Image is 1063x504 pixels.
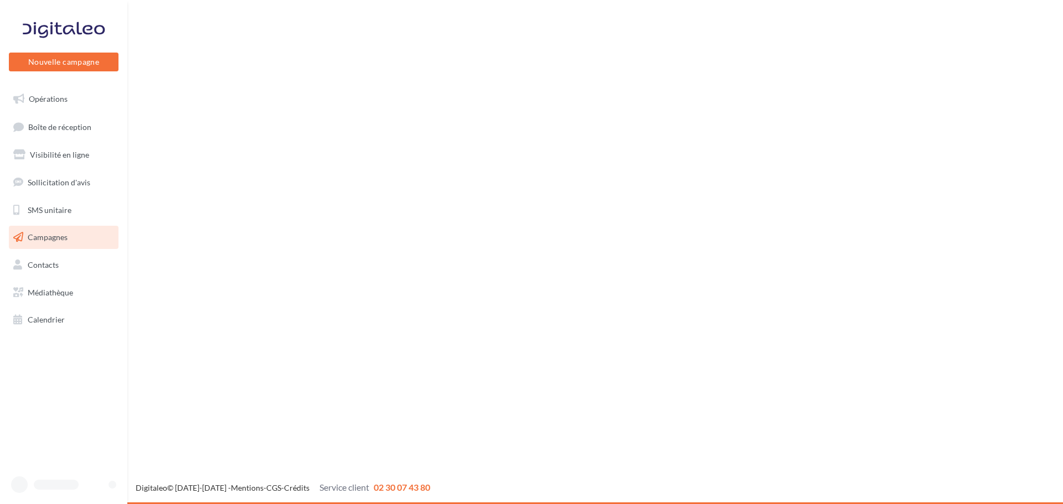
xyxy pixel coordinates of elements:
button: Nouvelle campagne [9,53,118,71]
span: 02 30 07 43 80 [374,482,430,492]
span: © [DATE]-[DATE] - - - [136,483,430,492]
a: Campagnes [7,226,121,249]
span: Boîte de réception [28,122,91,131]
a: Sollicitation d'avis [7,171,121,194]
a: Contacts [7,253,121,277]
span: Opérations [29,94,68,103]
a: CGS [266,483,281,492]
a: Médiathèque [7,281,121,304]
span: Visibilité en ligne [30,150,89,159]
a: SMS unitaire [7,199,121,222]
span: Service client [319,482,369,492]
span: Sollicitation d'avis [28,178,90,187]
a: Crédits [284,483,309,492]
span: Calendrier [28,315,65,324]
a: Calendrier [7,308,121,331]
a: Visibilité en ligne [7,143,121,167]
a: Digitaleo [136,483,167,492]
a: Mentions [231,483,264,492]
a: Boîte de réception [7,115,121,139]
span: Campagnes [28,232,68,242]
span: SMS unitaire [28,205,71,214]
span: Contacts [28,260,59,269]
span: Médiathèque [28,288,73,297]
a: Opérations [7,87,121,111]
